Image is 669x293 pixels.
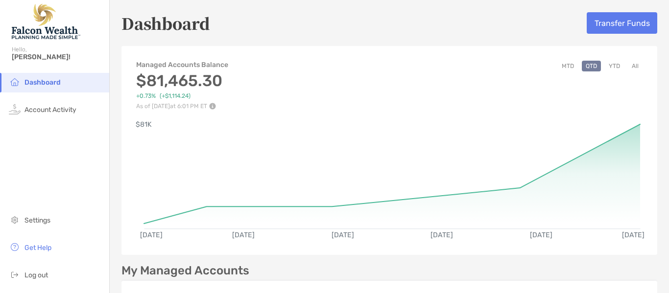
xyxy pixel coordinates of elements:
text: [DATE] [140,231,163,239]
button: MTD [558,61,578,71]
p: As of [DATE] at 6:01 PM ET [136,103,229,110]
span: ( +$1,114.24 ) [160,92,191,100]
img: household icon [9,76,21,88]
text: [DATE] [622,231,645,239]
span: [PERSON_NAME]! [12,53,103,61]
h5: Dashboard [121,12,210,34]
span: Settings [24,216,50,225]
button: YTD [605,61,624,71]
p: My Managed Accounts [121,265,249,277]
text: [DATE] [232,231,255,239]
h4: Managed Accounts Balance [136,61,229,69]
text: [DATE] [530,231,552,239]
h3: $81,465.30 [136,71,229,90]
img: activity icon [9,103,21,115]
text: [DATE] [430,231,453,239]
button: All [628,61,643,71]
img: get-help icon [9,241,21,253]
text: [DATE] [332,231,354,239]
span: Account Activity [24,106,76,114]
span: Dashboard [24,78,61,87]
text: $81K [136,120,152,129]
button: Transfer Funds [587,12,657,34]
span: Get Help [24,244,51,252]
img: logout icon [9,269,21,280]
button: QTD [582,61,601,71]
img: Performance Info [209,103,216,110]
img: Falcon Wealth Planning Logo [12,4,80,39]
img: settings icon [9,214,21,225]
span: +0.73% [136,92,156,100]
span: Log out [24,271,48,279]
